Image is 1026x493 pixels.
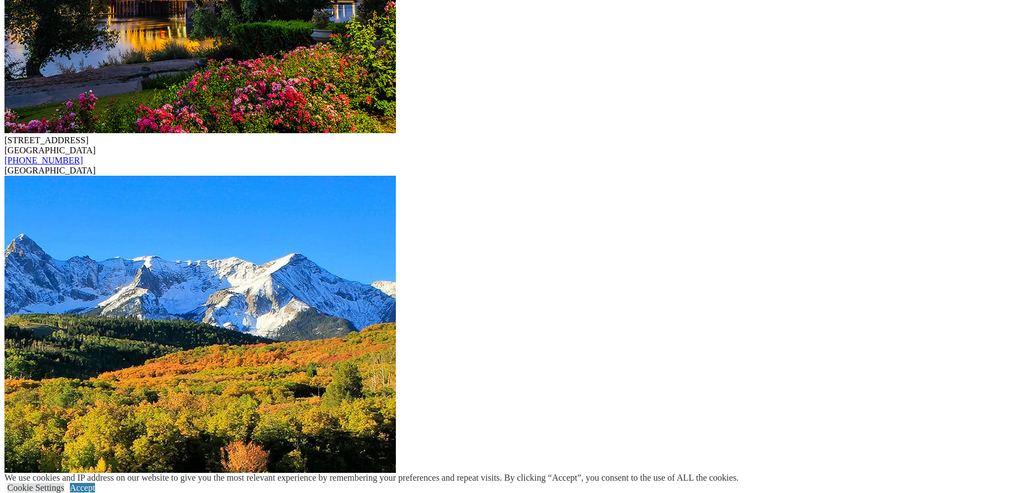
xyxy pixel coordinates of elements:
[4,135,1022,156] div: [STREET_ADDRESS] [GEOGRAPHIC_DATA]
[4,473,739,483] div: We use cookies and IP address on our website to give you the most relevant experience by remember...
[4,166,1022,176] div: [GEOGRAPHIC_DATA]
[4,176,396,483] img: San Bernardino Location Image
[70,483,95,492] a: Accept
[4,156,83,165] a: [PHONE_NUMBER]
[7,483,64,492] a: Cookie Settings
